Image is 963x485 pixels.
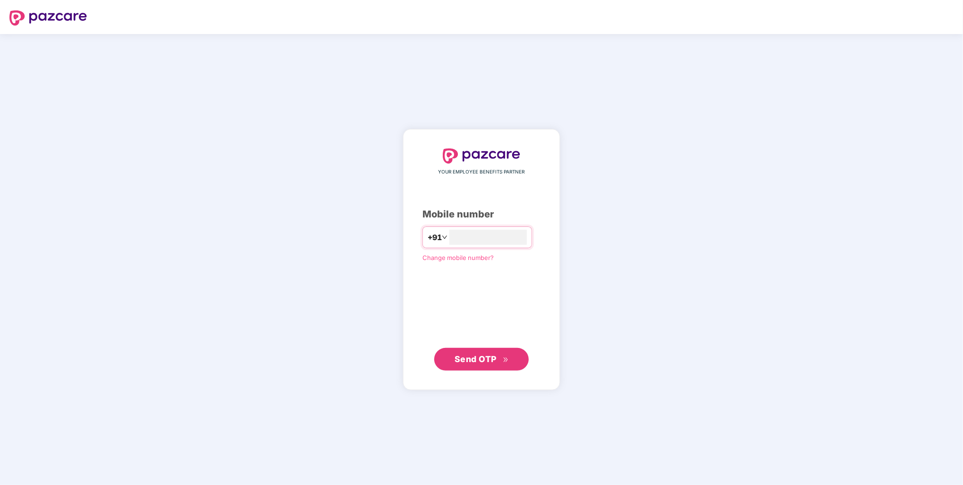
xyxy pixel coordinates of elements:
span: down [442,234,447,240]
a: Change mobile number? [422,254,494,261]
div: Mobile number [422,207,541,222]
img: logo [443,148,520,164]
span: double-right [503,357,509,363]
span: +91 [428,232,442,243]
button: Send OTPdouble-right [434,348,529,371]
span: YOUR EMPLOYEE BENEFITS PARTNER [439,168,525,176]
span: Send OTP [455,354,497,364]
img: logo [9,10,87,26]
